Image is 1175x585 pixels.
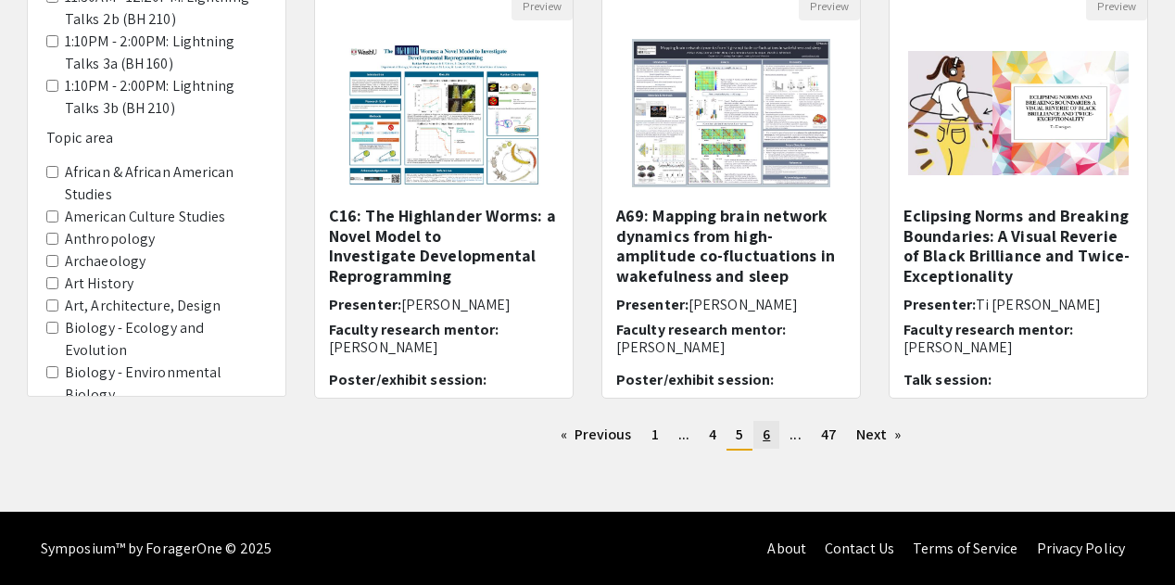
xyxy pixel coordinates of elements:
a: Terms of Service [913,539,1018,558]
span: Ti [PERSON_NAME] [976,295,1102,314]
h6: Presenter: [329,296,559,313]
label: Biology - Ecology and Evolution [65,317,267,362]
img: <p><strong style="background-color: rgb(245, 245, 245); color: rgb(0, 0, 0);">Eclipsing Norms and... [890,32,1147,194]
iframe: Chat [14,502,79,571]
span: Talk session: [903,370,992,389]
label: Archaeology [65,250,145,273]
label: African & African American Studies [65,161,267,206]
a: Contact Us [825,539,894,558]
label: 1:10PM - 2:00PM: Lightning Talks 3a (BH 160) [65,31,267,75]
label: 1:10PM - 2:00PM: Lightning Talks 3b (BH 210) [65,75,267,120]
h6: Topic area [46,129,267,146]
label: Anthropology [65,228,155,250]
span: Poster/exhibit session: [329,370,486,389]
p: [PERSON_NAME] [616,338,846,356]
p: [PERSON_NAME] [329,338,559,356]
span: 47 [821,425,837,444]
span: Faculty research mentor: [329,320,499,339]
a: Previous page [551,421,641,449]
ul: Pagination [314,421,1148,451]
p: [PERSON_NAME] [903,338,1133,356]
h5: Eclipsing Norms and Breaking Boundaries: A Visual Reverie of Black Brilliance and Twice-Exception... [903,206,1133,286]
span: 6 [763,425,770,444]
a: About [767,539,806,558]
span: 5 [736,425,743,444]
span: 1 [651,425,659,444]
span: ... [678,425,689,444]
img: <p class="ql-align-center"><strong>C16: The&nbsp;Highlander&nbsp;Worms: a Novel Model to Investig... [326,20,561,206]
label: Biology - Environmental Biology [65,362,267,406]
h6: Presenter: [903,296,1133,313]
label: Art, Architecture, Design [65,295,221,317]
span: Faculty research mentor: [903,320,1073,339]
a: Privacy Policy [1037,539,1125,558]
h6: Presenter: [616,296,846,313]
h5: A69: Mapping brain network dynamics from high-amplitude co-fluctuations in wakefulness and sleep [616,206,846,286]
span: 4 [709,425,716,444]
span: [PERSON_NAME] [401,295,511,314]
span: Faculty research mentor: [616,320,786,339]
label: American Culture Studies [65,206,225,228]
img: <p>A69: Mapping brain network dynamics from high-amplitude co-fluctuations in wakefulness and sle... [613,20,848,206]
span: [PERSON_NAME] [689,295,798,314]
span: ... [790,425,801,444]
span: Poster/exhibit session: [616,370,774,389]
label: Art History [65,273,133,295]
a: Next page [847,421,911,449]
h5: C16: The Highlander Worms: a Novel Model to Investigate Developmental Reprogramming [329,206,559,286]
